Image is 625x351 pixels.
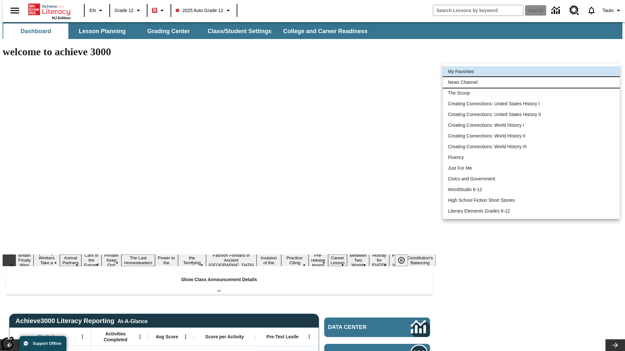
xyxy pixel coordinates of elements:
li: News Channel [443,77,620,88]
li: Fluency [443,152,620,163]
li: The Scoop [443,88,620,98]
li: Civics and Government [443,174,620,184]
li: Creating Connections: World History II [443,131,620,141]
li: My Favorites [443,66,620,77]
li: Creating Connections: United States History I [443,98,620,109]
li: Just For Me [443,163,620,174]
li: High School Fiction Short Stories [443,195,620,206]
li: Creating Connections: World History III [443,141,620,152]
li: Creating Connections: World History I [443,120,620,131]
li: WordStudio 6-12 [443,184,620,195]
li: Literary Elements Grades 6-12 [443,206,620,216]
li: Creating Connections: United States History II [443,109,620,120]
